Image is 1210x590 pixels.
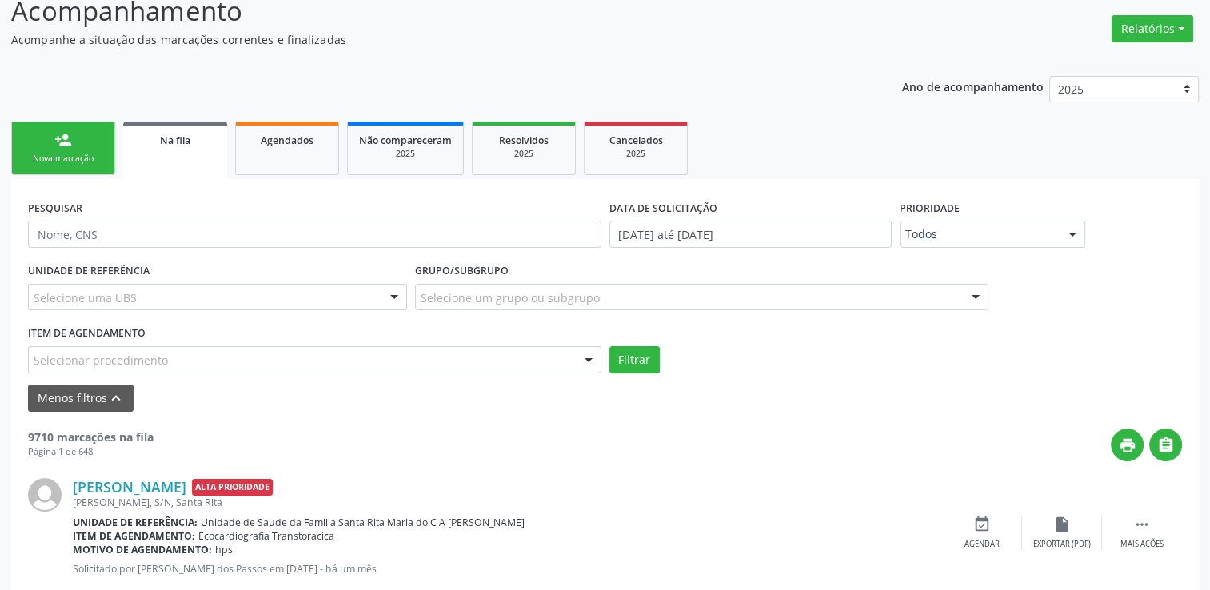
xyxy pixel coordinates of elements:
[902,76,1044,96] p: Ano de acompanhamento
[900,196,960,221] label: Prioridade
[596,148,676,160] div: 2025
[215,543,233,556] span: hps
[499,134,549,147] span: Resolvidos
[28,259,150,284] label: UNIDADE DE REFERÊNCIA
[198,529,334,543] span: Ecocardiografia Transtoracica
[609,221,892,248] input: Selecione um intervalo
[1033,539,1091,550] div: Exportar (PDF)
[1157,437,1175,454] i: 
[73,516,198,529] b: Unidade de referência:
[1111,429,1144,461] button: print
[192,479,273,496] span: Alta Prioridade
[973,516,991,533] i: event_available
[964,539,1000,550] div: Agendar
[34,352,168,369] span: Selecionar procedimento
[160,134,190,147] span: Na fila
[34,289,137,306] span: Selecione uma UBS
[609,346,660,373] button: Filtrar
[23,153,103,165] div: Nova marcação
[73,543,212,556] b: Motivo de agendamento:
[359,148,452,160] div: 2025
[28,221,601,248] input: Nome, CNS
[484,148,564,160] div: 2025
[609,196,717,221] label: DATA DE SOLICITAÇÃO
[73,562,942,576] p: Solicitado por [PERSON_NAME] dos Passos em [DATE] - há um mês
[28,196,82,221] label: PESQUISAR
[1053,516,1071,533] i: insert_drive_file
[421,289,600,306] span: Selecione um grupo ou subgrupo
[415,259,509,284] label: Grupo/Subgrupo
[107,389,125,407] i: keyboard_arrow_up
[28,478,62,512] img: img
[1149,429,1182,461] button: 
[28,385,134,413] button: Menos filtroskeyboard_arrow_up
[905,226,1052,242] span: Todos
[201,516,525,529] span: Unidade de Saude da Familia Santa Rita Maria do C A [PERSON_NAME]
[54,131,72,149] div: person_add
[28,445,154,459] div: Página 1 de 648
[28,429,154,444] strong: 9710 marcações na fila
[609,134,663,147] span: Cancelados
[359,134,452,147] span: Não compareceram
[1112,15,1193,42] button: Relatórios
[11,31,843,48] p: Acompanhe a situação das marcações correntes e finalizadas
[1133,516,1151,533] i: 
[1120,539,1164,550] div: Mais ações
[261,134,313,147] span: Agendados
[73,496,942,509] div: [PERSON_NAME], S/N, Santa Rita
[1119,437,1136,454] i: print
[73,478,186,496] a: [PERSON_NAME]
[73,529,195,543] b: Item de agendamento:
[28,321,146,346] label: Item de agendamento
